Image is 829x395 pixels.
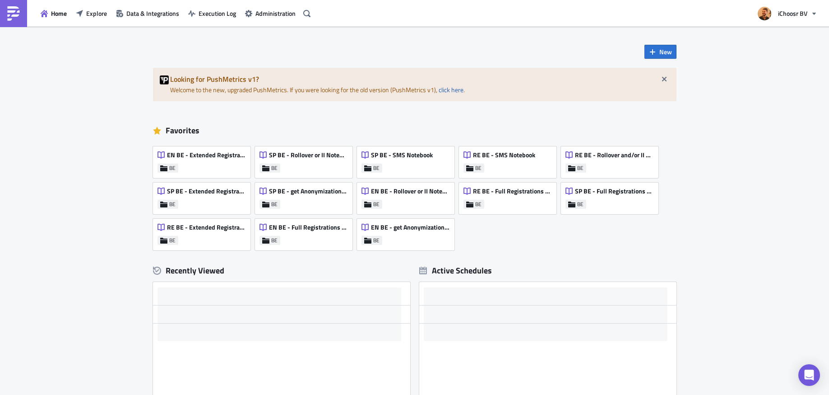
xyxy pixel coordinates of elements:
[644,45,676,59] button: New
[357,142,459,178] a: SP BE - SMS NotebookBE
[371,223,449,231] span: EN BE - get Anonymization list
[111,6,184,20] button: Data & Integrations
[757,6,772,21] img: Avatar
[459,142,561,178] a: RE BE - SMS NotebookBE
[51,9,67,18] span: Home
[167,151,245,159] span: EN BE - Extended Registrations export
[86,9,107,18] span: Explore
[798,364,820,386] div: Open Intercom Messenger
[255,9,296,18] span: Administration
[371,187,449,195] span: EN BE - Rollover or II Notebook
[577,165,584,172] span: BE
[169,165,176,172] span: BE
[126,9,179,18] span: Data & Integrations
[71,6,111,20] button: Explore
[419,265,492,276] div: Active Schedules
[241,6,300,20] button: Administration
[575,187,653,195] span: SP BE - Full Registrations export for project/community
[271,165,278,172] span: BE
[269,223,347,231] span: EN BE - Full Registrations export for project/community
[475,201,482,208] span: BE
[153,124,676,137] div: Favorites
[271,201,278,208] span: BE
[752,4,822,24] button: iChoosr BV
[371,151,433,159] span: SP BE - SMS Notebook
[439,85,463,94] a: click here
[167,187,245,195] span: SP BE - Extended Registrations export
[357,214,459,250] a: EN BE - get Anonymization listBE
[255,142,357,178] a: SP BE - Rollover or II NotebookBE
[269,187,347,195] span: SP BE - get Anonymization list
[271,237,278,244] span: BE
[577,201,584,208] span: BE
[169,237,176,244] span: BE
[475,165,482,172] span: BE
[255,214,357,250] a: EN BE - Full Registrations export for project/communityBE
[373,165,380,172] span: BE
[184,6,241,20] button: Execution Log
[575,151,653,159] span: RE BE - Rollover and/or II Notebook
[153,68,676,101] div: Welcome to the new, upgraded PushMetrics. If you were looking for the old version (PushMetrics v1...
[778,9,807,18] span: iChoosr BV
[199,9,236,18] span: Execution Log
[561,142,663,178] a: RE BE - Rollover and/or II NotebookBE
[167,223,245,231] span: RE BE - Extended Registrations export
[153,178,255,214] a: SP BE - Extended Registrations exportBE
[373,237,380,244] span: BE
[153,142,255,178] a: EN BE - Extended Registrations exportBE
[373,201,380,208] span: BE
[659,47,672,56] span: New
[255,178,357,214] a: SP BE - get Anonymization listBE
[153,264,410,277] div: Recently Viewed
[357,178,459,214] a: EN BE - Rollover or II NotebookBE
[269,151,347,159] span: SP BE - Rollover or II Notebook
[6,6,21,21] img: PushMetrics
[153,214,255,250] a: RE BE - Extended Registrations exportBE
[170,75,670,83] h5: Looking for PushMetrics v1?
[459,178,561,214] a: RE BE - Full Registrations export for project/communityBE
[169,201,176,208] span: BE
[561,178,663,214] a: SP BE - Full Registrations export for project/communityBE
[473,151,535,159] span: RE BE - SMS Notebook
[36,6,71,20] button: Home
[473,187,551,195] span: RE BE - Full Registrations export for project/community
